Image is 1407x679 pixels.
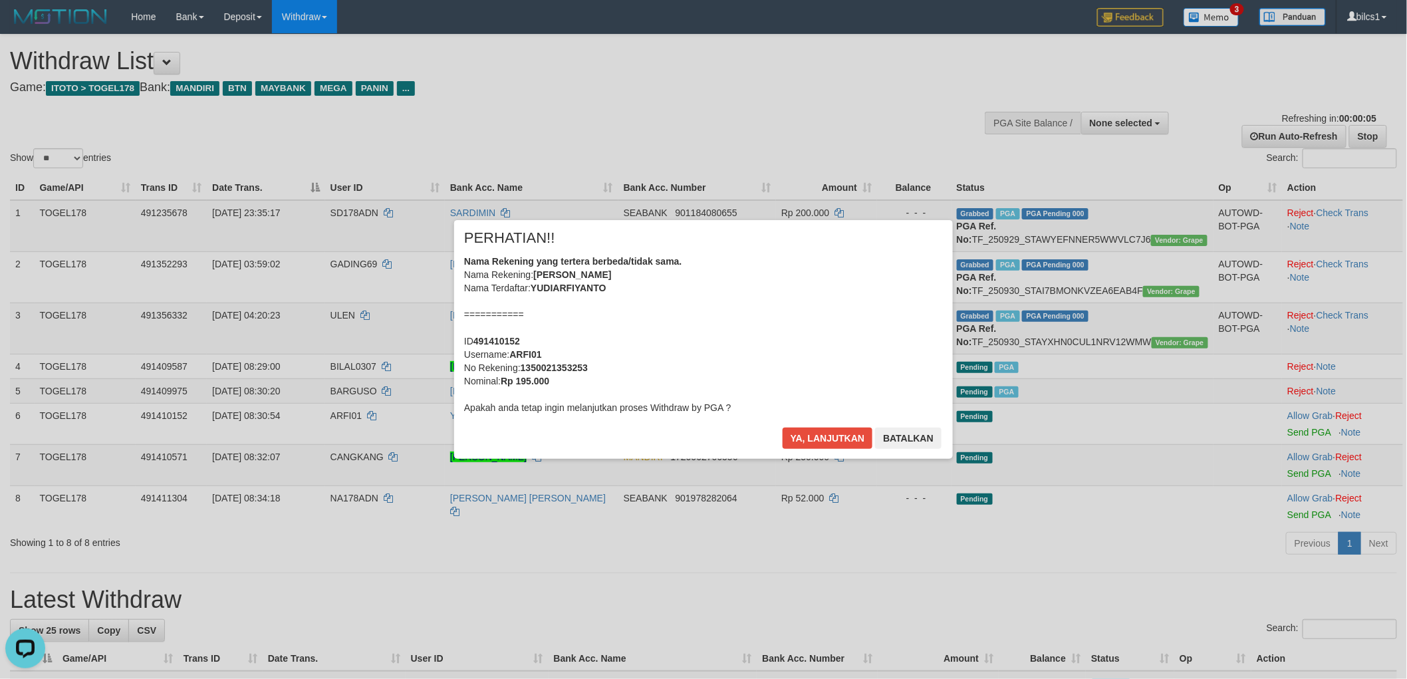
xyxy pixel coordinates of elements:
b: 1350021353253 [521,362,588,373]
span: PERHATIAN!! [464,231,555,245]
b: Nama Rekening yang tertera berbeda/tidak sama. [464,256,682,267]
b: [PERSON_NAME] [533,269,611,280]
b: YUDIARFIYANTO [531,283,606,293]
div: Nama Rekening: Nama Terdaftar: =========== ID Username: No Rekening: Nominal: Apakah anda tetap i... [464,255,943,414]
b: Rp 195.000 [501,376,549,386]
b: 491410152 [473,336,520,346]
button: Batalkan [875,428,942,449]
b: ARFI01 [509,349,541,360]
button: Open LiveChat chat widget [5,5,45,45]
button: Ya, lanjutkan [783,428,873,449]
